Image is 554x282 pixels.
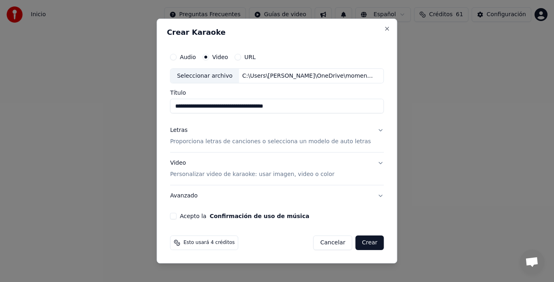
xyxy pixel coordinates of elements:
div: Video [170,159,334,179]
div: Letras [170,127,187,135]
button: VideoPersonalizar video de karaoke: usar imagen, video o color [170,153,384,185]
label: URL [244,54,256,60]
h2: Crear Karaoke [167,29,387,36]
p: Personalizar video de karaoke: usar imagen, video o color [170,170,334,178]
button: Acepto la [210,213,309,219]
label: Acepto la [180,213,309,219]
label: Video [212,54,228,60]
div: Seleccionar archivo [170,69,239,83]
div: C:\Users\[PERSON_NAME]\OneDrive\momentanios\Skrivbord\pedidas\[PERSON_NAME] - no quiero enamorarm... [239,72,377,80]
button: Cancelar [314,235,352,250]
button: LetrasProporciona letras de canciones o selecciona un modelo de auto letras [170,120,384,153]
button: Crear [355,235,384,250]
label: Título [170,90,384,96]
p: Proporciona letras de canciones o selecciona un modelo de auto letras [170,138,371,146]
span: Esto usará 4 créditos [183,240,234,246]
label: Audio [180,54,196,60]
button: Avanzado [170,185,384,206]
